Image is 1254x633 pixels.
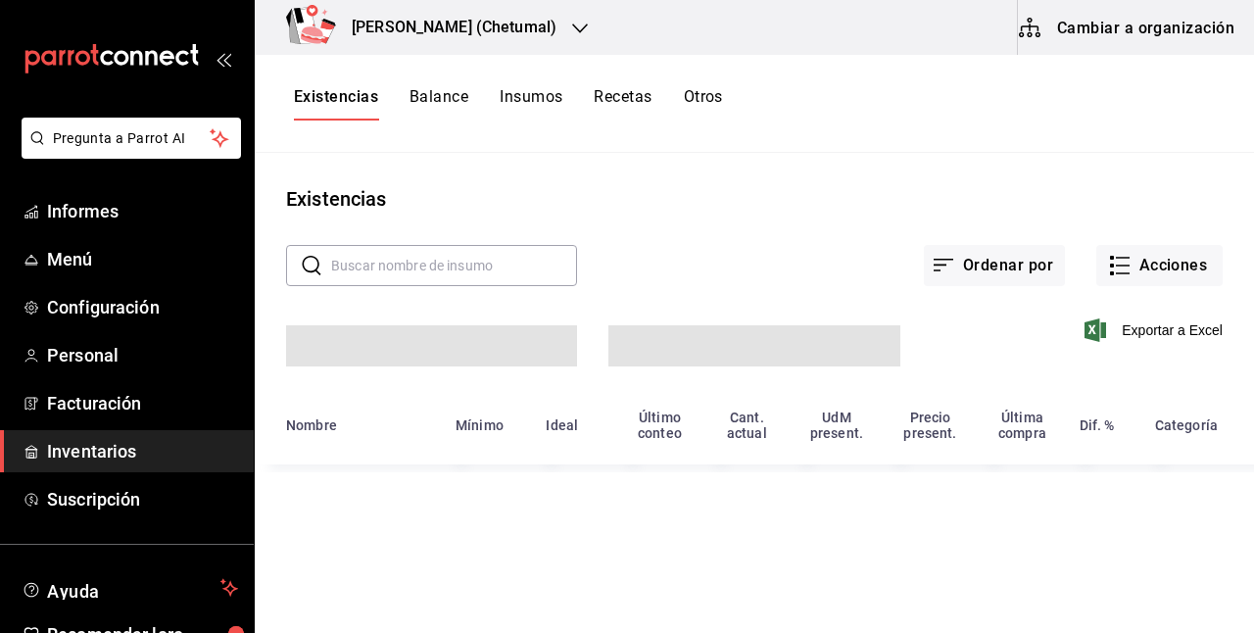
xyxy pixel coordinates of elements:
font: Menú [47,249,93,269]
font: Balance [410,87,468,106]
font: Recetas [594,87,651,106]
div: Precio present. [895,410,966,441]
font: Facturación [47,393,141,414]
font: Inventarios [47,441,136,462]
div: Dif. % [1080,417,1115,433]
button: Ordenar por [924,245,1065,286]
font: Suscripción [47,489,140,510]
font: Otros [684,87,723,106]
div: Nombre [286,417,337,433]
font: Informes [47,201,119,221]
font: Configuración [47,297,160,317]
font: Existencias [294,87,378,106]
div: Ideal [546,417,578,433]
div: Última compra [989,410,1055,441]
div: Existencias [286,184,386,214]
div: Cant. actual [715,410,778,441]
input: Buscar nombre de insumo [331,246,577,285]
button: Acciones [1096,245,1223,286]
font: Pregunta a Parrot AI [53,130,186,146]
div: Último conteo [627,410,692,441]
div: UdM present. [801,410,872,441]
div: Mínimo [456,417,504,433]
a: Pregunta a Parrot AI [14,142,241,163]
div: Categoría [1155,417,1218,433]
button: abrir_cajón_menú [216,51,231,67]
font: Ayuda [47,581,100,602]
font: Cambiar a organización [1057,18,1234,36]
font: [PERSON_NAME] (Chetumal) [352,18,556,36]
font: Personal [47,345,119,365]
button: Pregunta a Parrot AI [22,118,241,159]
button: Exportar a Excel [1088,318,1223,342]
font: Insumos [500,87,562,106]
div: pestañas de navegación [294,86,723,121]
